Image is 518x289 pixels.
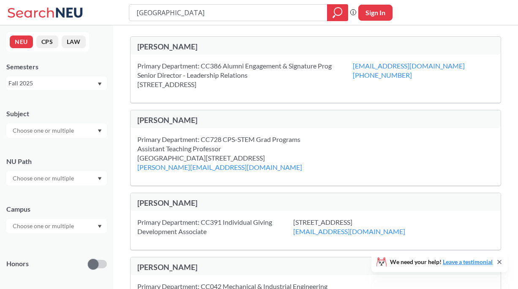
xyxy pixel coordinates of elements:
[6,123,107,138] div: Dropdown arrow
[6,109,107,118] div: Subject
[353,71,412,79] a: [PHONE_NUMBER]
[137,198,316,207] div: [PERSON_NAME]
[137,163,302,171] a: [PERSON_NAME][EMAIL_ADDRESS][DOMAIN_NAME]
[137,218,293,236] div: Primary Department: CC391 Individual Giving Development Associate
[10,35,33,48] button: NEU
[6,157,107,166] div: NU Path
[8,125,79,136] input: Choose one or multiple
[6,259,29,269] p: Honors
[8,79,97,88] div: Fall 2025
[136,5,321,20] input: Class, professor, course number, "phrase"
[6,76,107,90] div: Fall 2025Dropdown arrow
[36,35,58,48] button: CPS
[327,4,348,21] div: magnifying glass
[137,115,316,125] div: [PERSON_NAME]
[353,62,465,70] a: [EMAIL_ADDRESS][DOMAIN_NAME]
[293,218,426,236] div: [STREET_ADDRESS]
[98,177,102,180] svg: Dropdown arrow
[137,153,323,172] div: [GEOGRAPHIC_DATA][STREET_ADDRESS]
[293,227,405,235] a: [EMAIL_ADDRESS][DOMAIN_NAME]
[6,171,107,185] div: Dropdown arrow
[8,173,79,183] input: Choose one or multiple
[98,225,102,228] svg: Dropdown arrow
[6,62,107,71] div: Semesters
[137,42,316,51] div: [PERSON_NAME]
[8,221,79,231] input: Choose one or multiple
[390,259,493,265] span: We need your help!
[333,7,343,19] svg: magnifying glass
[6,204,107,214] div: Campus
[358,5,393,21] button: Sign In
[443,258,493,265] a: Leave a testimonial
[137,262,316,272] div: [PERSON_NAME]
[98,129,102,133] svg: Dropdown arrow
[62,35,86,48] button: LAW
[6,219,107,233] div: Dropdown arrow
[137,135,322,153] div: Primary Department: CC728 CPS-STEM Grad Programs Assistant Teaching Professor
[137,61,353,89] div: Primary Department: CC386 Alumni Engagement & Signature Prog Senior Director - Leadership Relatio...
[98,82,102,86] svg: Dropdown arrow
